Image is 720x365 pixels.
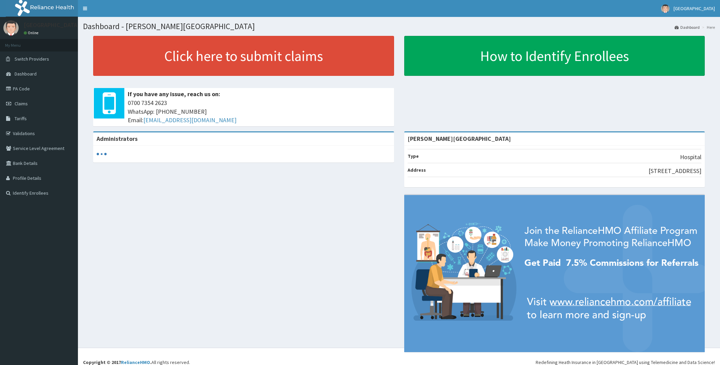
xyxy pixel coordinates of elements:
[97,149,107,159] svg: audio-loading
[661,4,670,13] img: User Image
[15,71,37,77] span: Dashboard
[15,56,49,62] span: Switch Providers
[680,153,701,162] p: Hospital
[97,135,138,143] b: Administrators
[128,90,220,98] b: If you have any issue, reach us on:
[143,116,236,124] a: [EMAIL_ADDRESS][DOMAIN_NAME]
[83,22,715,31] h1: Dashboard - [PERSON_NAME][GEOGRAPHIC_DATA]
[404,36,705,76] a: How to Identify Enrollees
[649,167,701,175] p: [STREET_ADDRESS]
[3,20,19,36] img: User Image
[24,30,40,35] a: Online
[93,36,394,76] a: Click here to submit claims
[404,195,705,352] img: provider-team-banner.png
[24,22,80,28] p: [GEOGRAPHIC_DATA]
[700,24,715,30] li: Here
[408,135,511,143] strong: [PERSON_NAME][GEOGRAPHIC_DATA]
[408,153,419,159] b: Type
[675,24,700,30] a: Dashboard
[128,99,391,125] span: 0700 7354 2623 WhatsApp: [PHONE_NUMBER] Email:
[674,5,715,12] span: [GEOGRAPHIC_DATA]
[408,167,426,173] b: Address
[15,115,27,122] span: Tariffs
[15,101,28,107] span: Claims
